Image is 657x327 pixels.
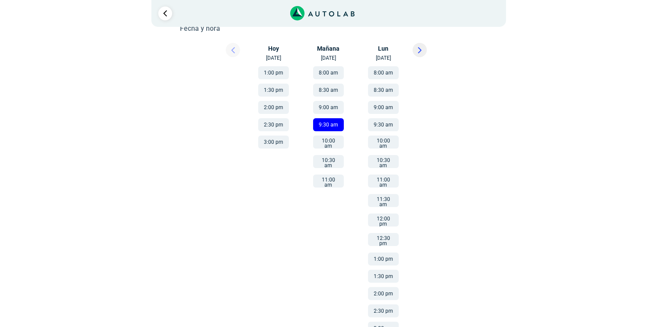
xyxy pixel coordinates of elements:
button: 10:00 am [368,136,399,149]
button: 10:30 am [313,155,344,168]
button: 1:30 pm [368,270,399,283]
button: 9:00 am [313,101,344,114]
button: 8:00 am [368,66,399,79]
h5: Fecha y hora [180,24,477,32]
button: 8:00 am [313,66,344,79]
button: 2:30 pm [258,118,289,131]
button: 3:00 pm [258,136,289,149]
button: 8:30 am [368,84,399,97]
button: 11:30 am [368,194,399,207]
button: 2:00 pm [258,101,289,114]
button: 12:30 pm [368,233,399,246]
button: 12:00 pm [368,214,399,227]
button: 11:00 am [313,175,344,188]
button: 1:00 pm [368,253,399,265]
button: 1:00 pm [258,66,289,79]
button: 11:00 am [368,175,399,188]
a: Link al sitio de autolab [290,9,355,17]
button: 9:30 am [368,118,399,131]
button: 9:00 am [368,101,399,114]
a: Ir al paso anterior [158,6,172,20]
button: 2:30 pm [368,304,399,317]
button: 9:30 am [313,118,344,131]
button: 8:30 am [313,84,344,97]
button: 2:00 pm [368,287,399,300]
button: 1:30 pm [258,84,289,97]
button: 10:00 am [313,136,344,149]
button: 10:30 am [368,155,399,168]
